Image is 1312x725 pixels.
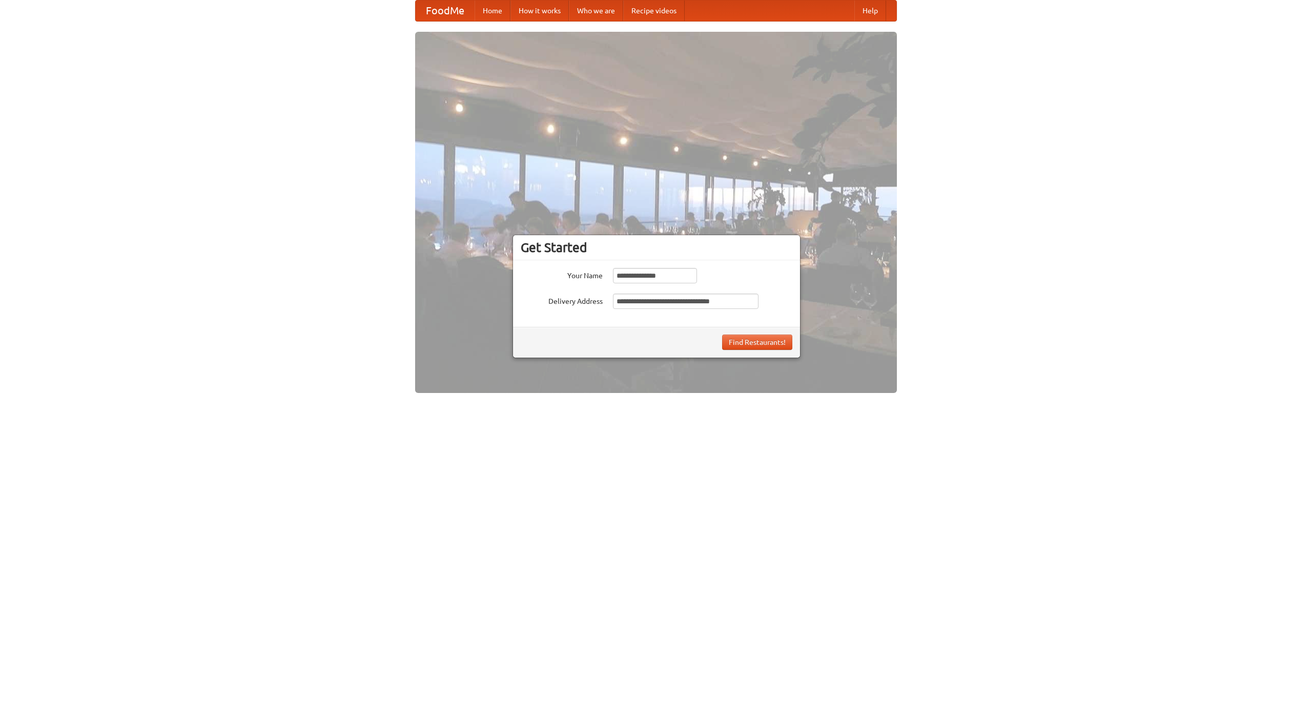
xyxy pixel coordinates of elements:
label: Your Name [521,268,603,281]
a: FoodMe [416,1,475,21]
a: How it works [510,1,569,21]
a: Help [854,1,886,21]
a: Who we are [569,1,623,21]
label: Delivery Address [521,294,603,306]
a: Home [475,1,510,21]
button: Find Restaurants! [722,335,792,350]
a: Recipe videos [623,1,685,21]
h3: Get Started [521,240,792,255]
